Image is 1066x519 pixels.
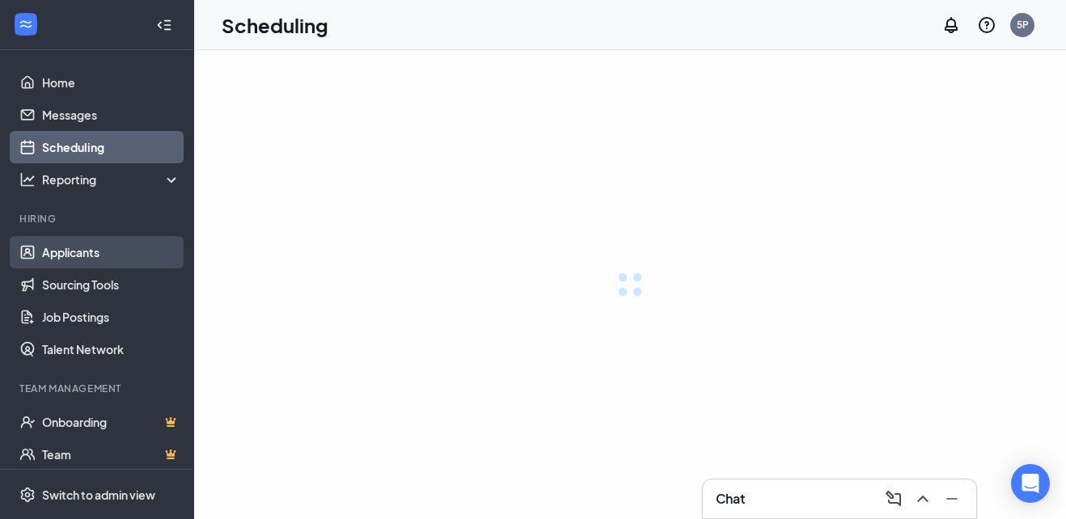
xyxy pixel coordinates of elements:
h1: Scheduling [222,11,328,39]
svg: QuestionInfo [977,15,996,35]
a: Job Postings [42,301,180,333]
a: Applicants [42,236,180,268]
button: ChevronUp [908,486,934,512]
svg: ComposeMessage [884,489,903,508]
svg: WorkstreamLogo [18,16,34,32]
div: Reporting [42,171,181,188]
div: Open Intercom Messenger [1011,464,1050,503]
a: Talent Network [42,333,180,365]
div: 5P [1017,18,1029,32]
a: OnboardingCrown [42,406,180,438]
svg: Analysis [19,171,36,188]
div: Switch to admin view [42,487,155,503]
a: Scheduling [42,131,180,163]
a: TeamCrown [42,438,180,470]
svg: Minimize [942,489,962,508]
a: Sourcing Tools [42,268,180,301]
svg: Notifications [941,15,961,35]
a: Home [42,66,180,99]
button: Minimize [937,486,963,512]
h3: Chat [716,490,745,508]
svg: Collapse [156,17,172,33]
a: Messages [42,99,180,131]
button: ComposeMessage [879,486,905,512]
svg: Settings [19,487,36,503]
div: Team Management [19,382,177,395]
svg: ChevronUp [913,489,933,508]
div: Hiring [19,212,177,226]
